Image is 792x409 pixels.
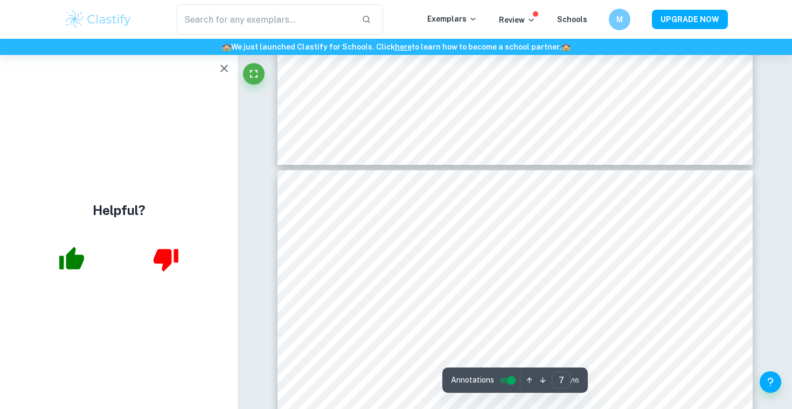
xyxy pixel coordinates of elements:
span: 🏫 [222,43,231,51]
p: Exemplars [427,13,477,25]
h6: M [614,13,626,25]
button: M [609,9,630,30]
button: Fullscreen [243,63,265,85]
img: Clastify logo [64,9,133,30]
span: / 16 [571,376,579,385]
a: here [395,43,412,51]
h6: We just launched Clastify for Schools. Click to learn how to become a school partner. [2,41,790,53]
button: Help and Feedback [760,371,781,393]
p: Review [499,14,536,26]
span: 🏫 [561,43,571,51]
button: UPGRADE NOW [652,10,728,29]
span: Annotations [451,375,494,386]
h4: Helpful? [93,200,145,220]
input: Search for any exemplars... [177,4,353,34]
a: Schools [557,15,587,24]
